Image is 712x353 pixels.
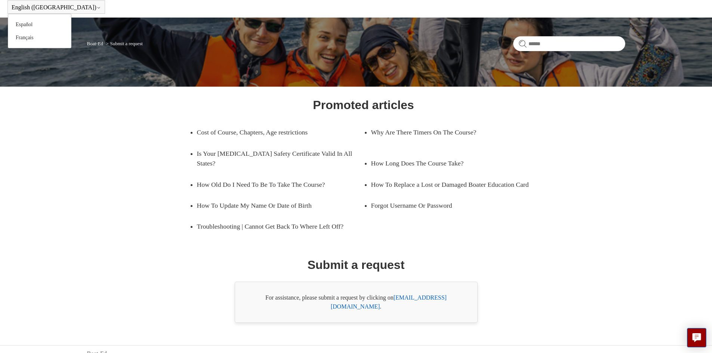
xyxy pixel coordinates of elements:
[197,216,364,237] a: Troubleshooting | Cannot Get Back To Where Left Off?
[687,328,706,347] button: Live chat
[371,122,527,143] a: Why Are There Timers On The Course?
[8,31,71,44] a: Français
[197,174,352,195] a: How Old Do I Need To Be To Take The Course?
[235,282,478,323] div: For assistance, please submit a request by clicking on .
[8,18,71,31] a: Español
[513,36,625,51] input: Search
[197,122,352,143] a: Cost of Course, Chapters, Age restrictions
[197,143,364,174] a: Is Your [MEDICAL_DATA] Safety Certificate Valid In All States?
[87,41,103,46] a: Boat-Ed
[104,41,143,46] li: Submit a request
[371,174,538,195] a: How To Replace a Lost or Damaged Boater Education Card
[313,96,414,114] h1: Promoted articles
[87,41,105,46] li: Boat-Ed
[371,153,527,174] a: How Long Does The Course Take?
[12,4,101,11] button: English ([GEOGRAPHIC_DATA])
[371,195,527,216] a: Forgot Username Or Password
[308,256,405,274] h1: Submit a request
[197,195,352,216] a: How To Update My Name Or Date of Birth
